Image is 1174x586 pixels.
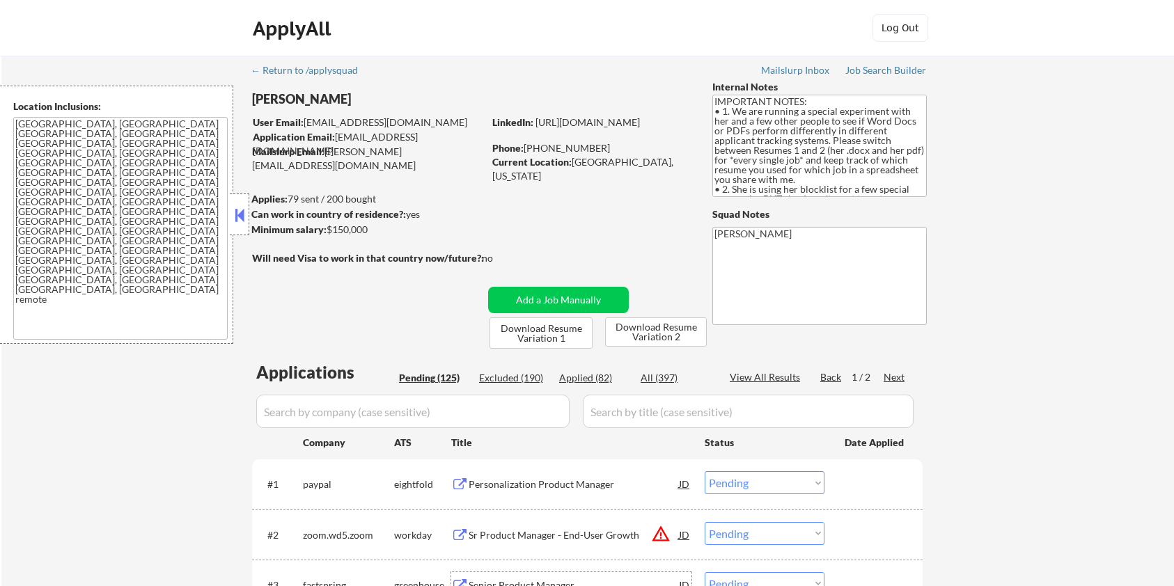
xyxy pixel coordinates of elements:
[845,65,927,75] div: Job Search Builder
[535,116,640,128] a: [URL][DOMAIN_NAME]
[872,14,928,42] button: Log Out
[678,522,691,547] div: JD
[492,142,524,154] strong: Phone:
[394,477,451,491] div: eightfold
[267,477,292,491] div: #1
[705,429,824,454] div: Status
[256,395,570,428] input: Search by company (case sensitive)
[479,371,549,385] div: Excluded (190)
[820,370,843,384] div: Back
[845,436,906,450] div: Date Applied
[469,528,679,542] div: Sr Product Manager - End-User Growth
[492,156,572,168] strong: Current Location:
[252,145,324,157] strong: Mailslurp Email:
[251,193,288,205] strong: Applies:
[252,252,484,264] strong: Will need Visa to work in that country now/future?:
[251,208,406,220] strong: Can work in country of residence?:
[251,192,483,206] div: 79 sent / 200 bought
[253,130,483,157] div: [EMAIL_ADDRESS][DOMAIN_NAME]
[605,317,707,347] button: Download Resume Variation 2
[251,223,327,235] strong: Minimum salary:
[482,251,522,265] div: no
[641,371,710,385] div: All (397)
[394,528,451,542] div: workday
[469,477,679,491] div: Personalization Product Manager
[583,395,914,428] input: Search by title (case sensitive)
[253,116,304,128] strong: User Email:
[492,141,689,155] div: [PHONE_NUMBER]
[451,436,691,450] div: Title
[845,65,927,79] a: Job Search Builder
[253,116,483,129] div: [EMAIL_ADDRESS][DOMAIN_NAME]
[251,65,371,75] div: ← Return to /applysquad
[13,100,228,113] div: Location Inclusions:
[651,524,671,544] button: warning_amber
[256,364,394,381] div: Applications
[303,436,394,450] div: Company
[394,436,451,450] div: ATS
[303,528,394,542] div: zoom.wd5.zoom
[884,370,906,384] div: Next
[761,65,831,75] div: Mailslurp Inbox
[730,370,804,384] div: View All Results
[492,116,533,128] strong: LinkedIn:
[490,317,593,349] button: Download Resume Variation 1
[252,145,483,172] div: [PERSON_NAME][EMAIL_ADDRESS][DOMAIN_NAME]
[488,287,629,313] button: Add a Job Manually
[251,65,371,79] a: ← Return to /applysquad
[253,17,335,40] div: ApplyAll
[251,207,479,221] div: yes
[712,207,927,221] div: Squad Notes
[852,370,884,384] div: 1 / 2
[252,90,538,108] div: [PERSON_NAME]
[559,371,629,385] div: Applied (82)
[399,371,469,385] div: Pending (125)
[303,477,394,491] div: paypal
[678,471,691,496] div: JD
[761,65,831,79] a: Mailslurp Inbox
[492,155,689,182] div: [GEOGRAPHIC_DATA], [US_STATE]
[267,528,292,542] div: #2
[251,223,483,237] div: $150,000
[712,80,927,94] div: Internal Notes
[253,131,335,143] strong: Application Email:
